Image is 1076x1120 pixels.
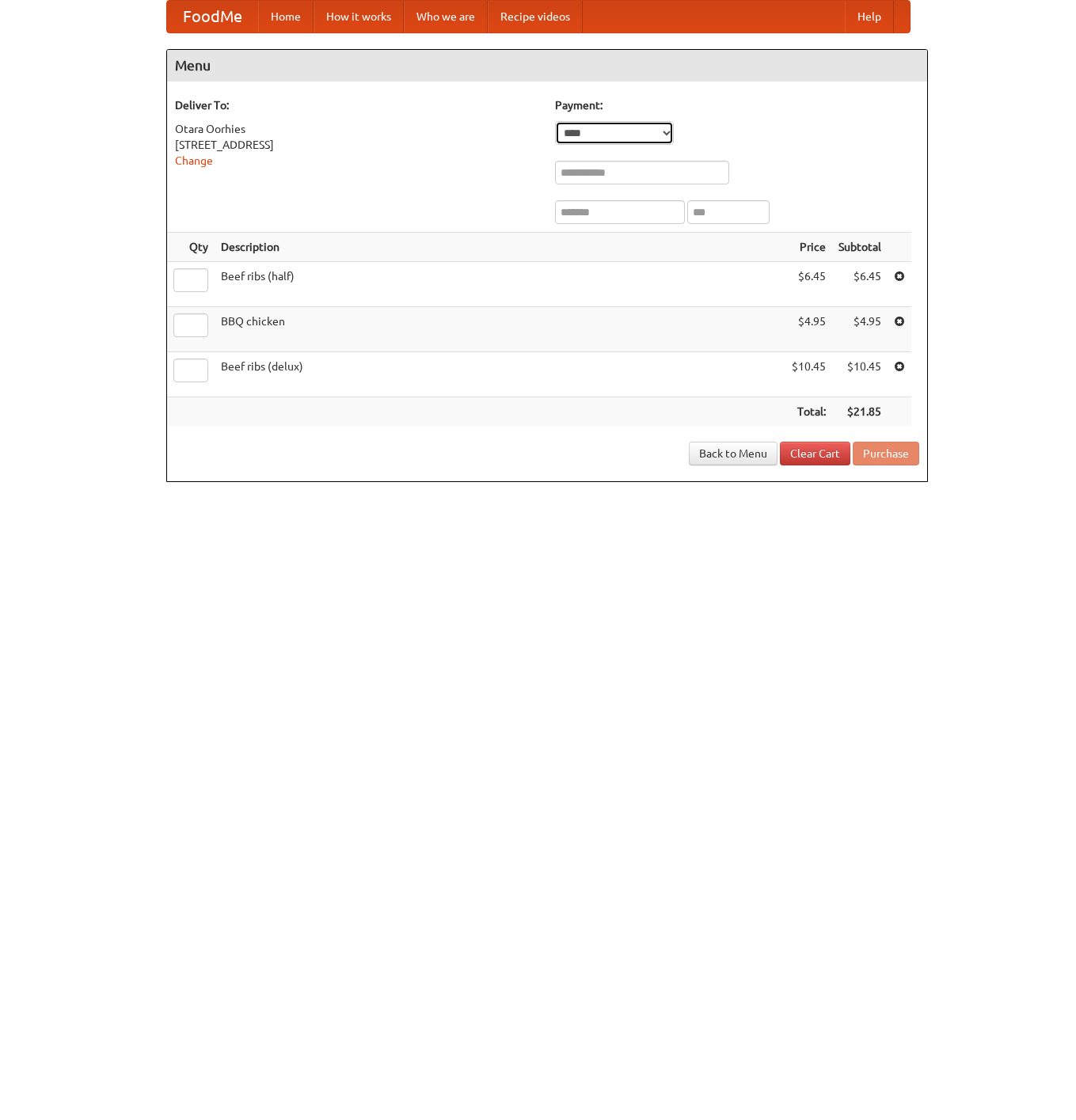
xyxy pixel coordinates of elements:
h5: Deliver To: [175,97,539,113]
a: Clear Cart [780,442,850,465]
div: Otara Oorhies [175,121,539,137]
th: Qty [167,233,215,262]
th: Description [215,233,785,262]
a: Who we are [404,1,488,32]
td: $6.45 [785,262,832,307]
button: Purchase [853,442,919,465]
th: Total: [785,397,832,427]
td: BBQ chicken [215,307,785,352]
td: $4.95 [832,307,888,352]
td: $10.45 [832,352,888,397]
a: How it works [314,1,404,32]
a: FoodMe [167,1,258,32]
div: [STREET_ADDRESS] [175,137,539,153]
a: Change [175,154,213,167]
td: $4.95 [785,307,832,352]
th: $21.85 [832,397,888,427]
a: Home [258,1,314,32]
td: Beef ribs (delux) [215,352,785,397]
a: Help [845,1,894,32]
h4: Menu [167,50,927,82]
h5: Payment: [555,97,919,113]
td: $10.45 [785,352,832,397]
th: Subtotal [832,233,888,262]
td: Beef ribs (half) [215,262,785,307]
a: Recipe videos [488,1,583,32]
a: Back to Menu [689,442,778,465]
th: Price [785,233,832,262]
td: $6.45 [832,262,888,307]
